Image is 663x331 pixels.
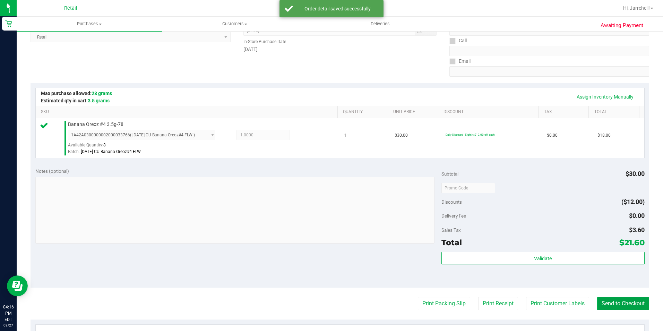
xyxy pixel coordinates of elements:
span: $0.00 [629,212,645,219]
div: Order detail saved successfully [297,5,378,12]
inline-svg: Retail [5,20,12,27]
button: Print Receipt [478,297,518,310]
a: Assign Inventory Manually [572,91,638,103]
a: Total [594,109,636,115]
span: Delivery Fee [441,213,466,219]
button: Print Packing Slip [418,297,470,310]
span: ($12.00) [621,198,645,205]
a: Unit Price [393,109,435,115]
span: 28 grams [92,91,112,96]
a: Discount [444,109,536,115]
input: Format: (999) 999-9999 [449,46,649,56]
a: SKU [41,109,335,115]
span: Batch: [68,149,80,154]
span: Validate [534,256,552,261]
p: 09/27 [3,323,14,328]
button: Send to Checkout [597,297,649,310]
span: Discounts [441,196,462,208]
a: Purchases [17,17,162,31]
span: Subtotal [441,171,458,177]
a: Customers [162,17,307,31]
span: $0.00 [547,132,558,139]
span: 1 [344,132,346,139]
span: Notes (optional) [35,168,69,174]
label: Call [449,36,467,46]
span: Retail [64,5,77,11]
span: $30.00 [395,132,408,139]
span: Banana Oreoz #4 3.5g-78 [68,121,123,128]
span: $3.60 [629,226,645,234]
div: [DATE] [243,46,437,53]
span: Hi, Jarrchell! [623,5,650,11]
label: In-Store Purchase Date [243,39,286,45]
button: Print Customer Labels [526,297,589,310]
span: Customers [162,21,307,27]
span: Sales Tax [441,227,461,233]
span: 3.5 grams [88,98,110,103]
span: Total [441,238,462,247]
span: 8 [103,143,106,147]
label: Email [449,56,471,66]
span: Max purchase allowed: [41,91,112,96]
input: Promo Code [441,183,495,193]
div: Available Quantity: [68,140,223,154]
p: 04:16 PM EDT [3,304,14,323]
span: $18.00 [597,132,611,139]
span: $21.60 [619,238,645,247]
span: Estimated qty in cart: [41,98,110,103]
span: Awaiting Payment [601,22,643,29]
span: [DATE] CU Banana Oreoz#4 FLW [81,149,141,154]
button: Validate [441,252,645,264]
a: Deliveries [308,17,453,31]
a: Quantity [343,109,385,115]
span: $30.00 [626,170,645,177]
iframe: Resource center [7,275,28,296]
span: Deliveries [361,21,399,27]
span: Purchases [17,21,162,27]
a: Tax [544,109,586,115]
span: Daily Discount - Eighth: $12.00 off each [446,133,494,136]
